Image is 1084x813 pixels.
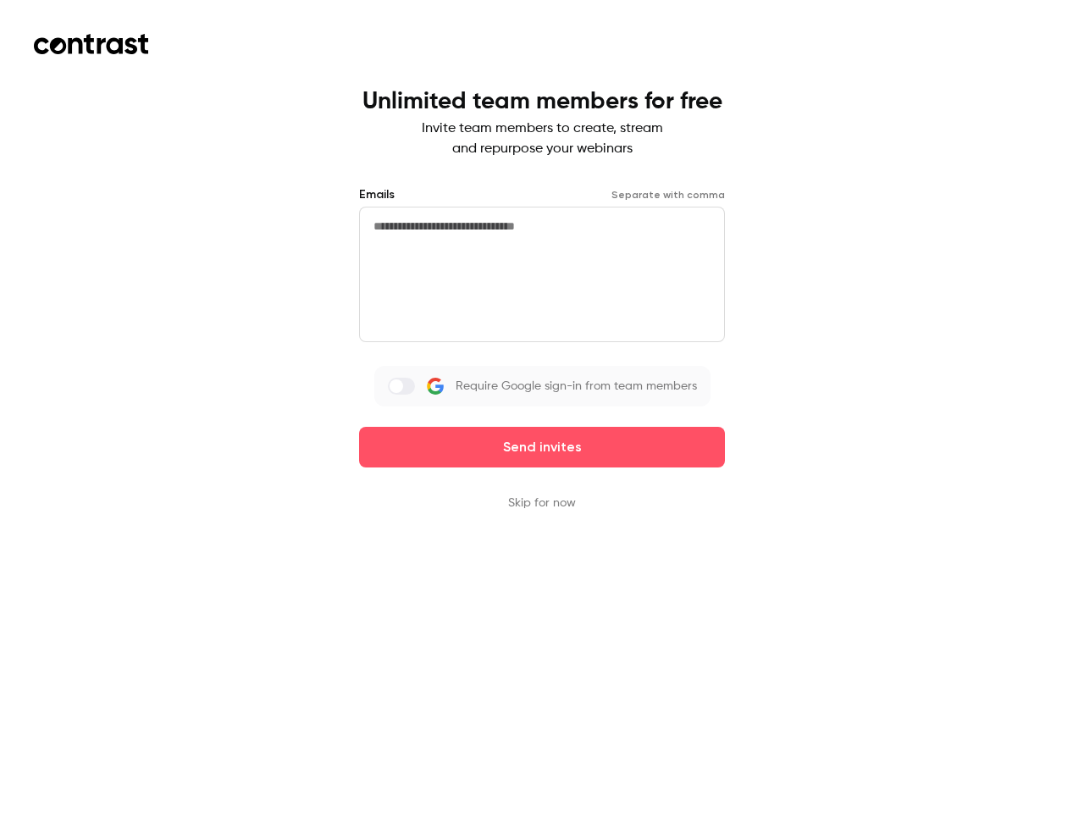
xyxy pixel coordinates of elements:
p: Separate with comma [611,188,725,202]
button: Skip for now [508,495,576,512]
label: Require Google sign-in from team members [374,366,711,406]
button: Send invites [359,427,725,467]
h1: Unlimited team members for free [362,88,722,115]
p: Invite team members to create, stream and repurpose your webinars [362,119,722,159]
label: Emails [359,186,395,203]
